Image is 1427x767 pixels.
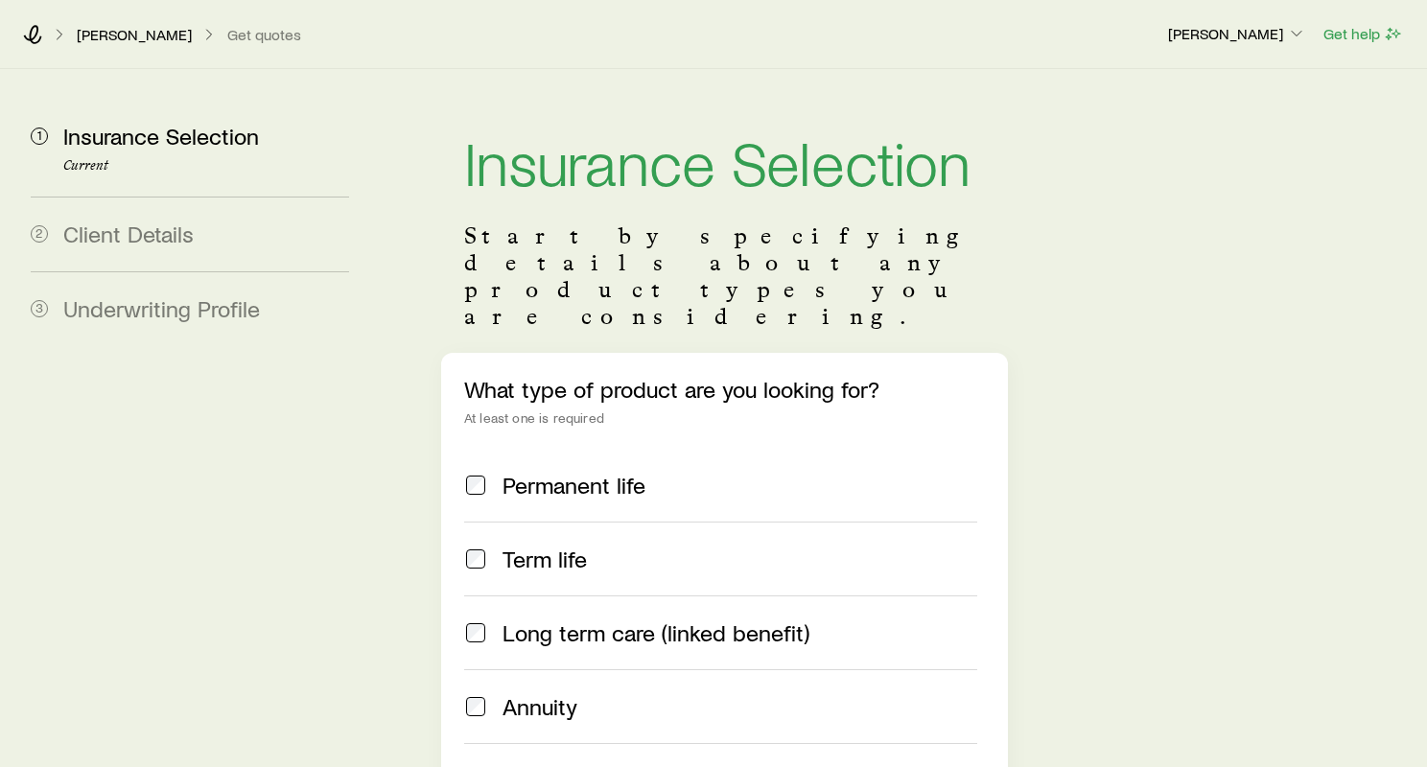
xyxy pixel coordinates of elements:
[464,130,985,192] h1: Insurance Selection
[226,26,302,44] button: Get quotes
[466,549,485,569] input: Term life
[63,220,194,247] span: Client Details
[31,128,48,145] span: 1
[31,300,48,317] span: 3
[464,222,985,330] p: Start by specifying details about any product types you are considering.
[503,619,809,646] span: Long term care (linked benefit)
[77,25,192,44] p: [PERSON_NAME]
[1167,23,1307,46] button: [PERSON_NAME]
[464,376,985,403] p: What type of product are you looking for?
[503,546,587,572] span: Term life
[1168,24,1306,43] p: [PERSON_NAME]
[503,693,577,720] span: Annuity
[31,225,48,243] span: 2
[63,122,259,150] span: Insurance Selection
[503,472,645,499] span: Permanent life
[466,623,485,642] input: Long term care (linked benefit)
[466,697,485,716] input: Annuity
[464,410,985,426] div: At least one is required
[63,158,349,174] p: Current
[466,476,485,495] input: Permanent life
[1322,23,1404,45] button: Get help
[63,294,260,322] span: Underwriting Profile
